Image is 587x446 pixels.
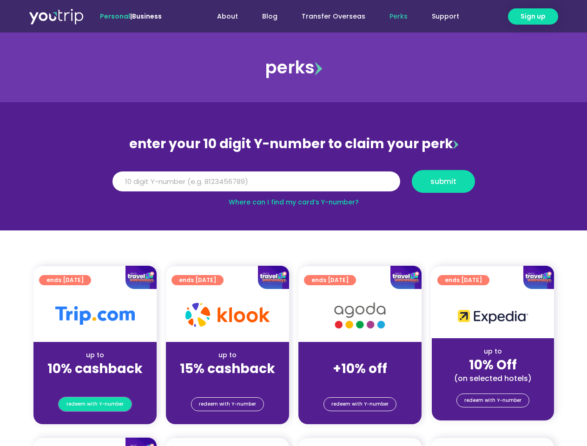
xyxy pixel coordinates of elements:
[412,170,475,193] button: submit
[290,8,377,25] a: Transfer Overseas
[306,377,414,387] div: (for stays only)
[205,8,250,25] a: About
[41,377,149,387] div: (for stays only)
[464,394,521,407] span: redeem with Y-number
[108,132,480,156] div: enter your 10 digit Y-number to claim your perk
[132,12,162,21] a: Business
[508,8,558,25] a: Sign up
[199,398,256,411] span: redeem with Y-number
[323,397,396,411] a: redeem with Y-number
[66,398,124,411] span: redeem with Y-number
[41,350,149,360] div: up to
[173,377,282,387] div: (for stays only)
[333,360,387,378] strong: +10% off
[229,197,359,207] a: Where can I find my card’s Y-number?
[187,8,471,25] nav: Menu
[439,347,547,356] div: up to
[430,178,456,185] span: submit
[59,397,132,411] a: redeem with Y-number
[100,12,130,21] span: Personal
[112,170,475,200] form: Y Number
[439,374,547,383] div: (on selected hotels)
[47,360,143,378] strong: 10% cashback
[521,12,546,21] span: Sign up
[250,8,290,25] a: Blog
[180,360,275,378] strong: 15% cashback
[420,8,471,25] a: Support
[377,8,420,25] a: Perks
[100,12,162,21] span: |
[173,350,282,360] div: up to
[331,398,389,411] span: redeem with Y-number
[469,356,517,374] strong: 10% Off
[191,397,264,411] a: redeem with Y-number
[456,394,529,407] a: redeem with Y-number
[112,171,400,192] input: 10 digit Y-number (e.g. 8123456789)
[351,350,369,360] span: up to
